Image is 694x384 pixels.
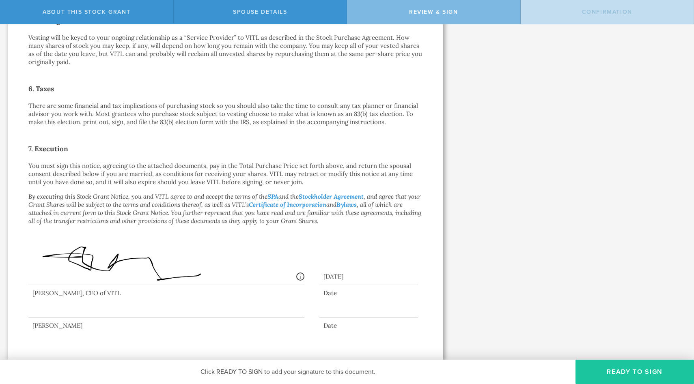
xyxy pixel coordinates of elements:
div: [PERSON_NAME] [28,322,304,330]
img: nQvsAAAAAElFTkSuQmCC [32,236,220,287]
p: There are some financial and tax implications of purchasing stock so you should also take the tim... [28,102,423,126]
button: Ready to Sign [575,360,694,384]
p: You must sign this notice, agreeing to the attached documents, pay in the Total Purchase Price se... [28,162,423,186]
span: Spouse Details [233,9,287,15]
a: SPA [267,193,278,200]
div: [DATE] [319,264,418,285]
span: Confirmation [582,9,632,15]
span: Click READY TO SIGN to add your signature to this document. [200,368,375,376]
em: By executing this Stock Grant Notice, you and VITL agree to and accept the terms of the and the ,... [28,193,421,225]
a: Stockholder Agreement [299,193,364,200]
div: Date [319,322,418,330]
p: Vesting will be keyed to your ongoing relationship as a “Service Provider” to VITL as described i... [28,34,423,66]
span: Review & Sign [409,9,458,15]
h2: 6. Taxes [28,82,423,95]
h2: 7. Execution [28,142,423,155]
a: Bylaws [336,201,357,208]
span: About this stock grant [43,9,130,15]
a: Certificate of Incorporation [249,201,326,208]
